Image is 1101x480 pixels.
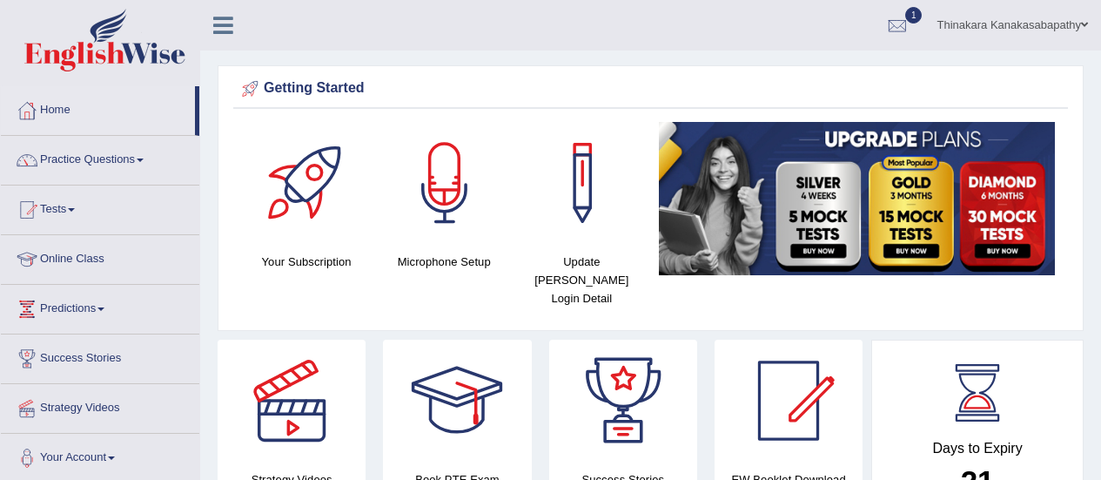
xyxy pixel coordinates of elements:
h4: Days to Expiry [891,441,1064,456]
a: Home [1,86,195,130]
a: Online Class [1,235,199,279]
a: Practice Questions [1,136,199,179]
h4: Update [PERSON_NAME] Login Detail [521,253,641,308]
a: Your Account [1,434,199,477]
a: Strategy Videos [1,384,199,428]
span: 1 [905,7,923,24]
img: small5.jpg [659,122,1055,275]
h4: Microphone Setup [384,253,504,271]
h4: Your Subscription [246,253,366,271]
a: Tests [1,186,199,229]
a: Success Stories [1,335,199,378]
a: Predictions [1,285,199,328]
div: Getting Started [238,76,1064,102]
